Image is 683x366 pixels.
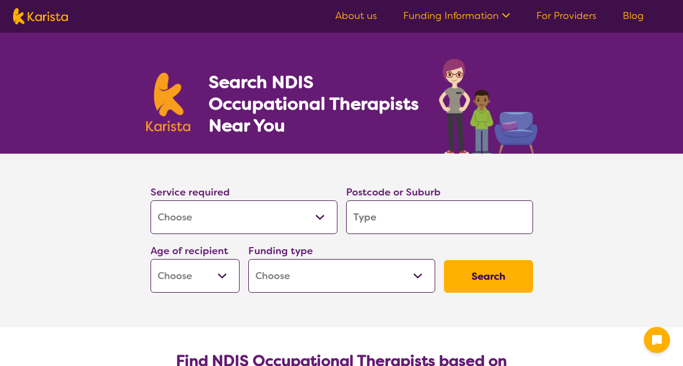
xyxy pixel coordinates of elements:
[146,73,191,131] img: Karista logo
[13,8,68,24] img: Karista logo
[444,260,533,293] button: Search
[335,9,377,22] a: About us
[346,186,441,199] label: Postcode or Suburb
[209,71,420,136] h1: Search NDIS Occupational Therapists Near You
[439,59,537,154] img: occupational-therapy
[151,186,230,199] label: Service required
[151,244,228,257] label: Age of recipient
[536,9,597,22] a: For Providers
[248,244,313,257] label: Funding type
[623,9,644,22] a: Blog
[403,9,510,22] a: Funding Information
[346,200,533,234] input: Type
